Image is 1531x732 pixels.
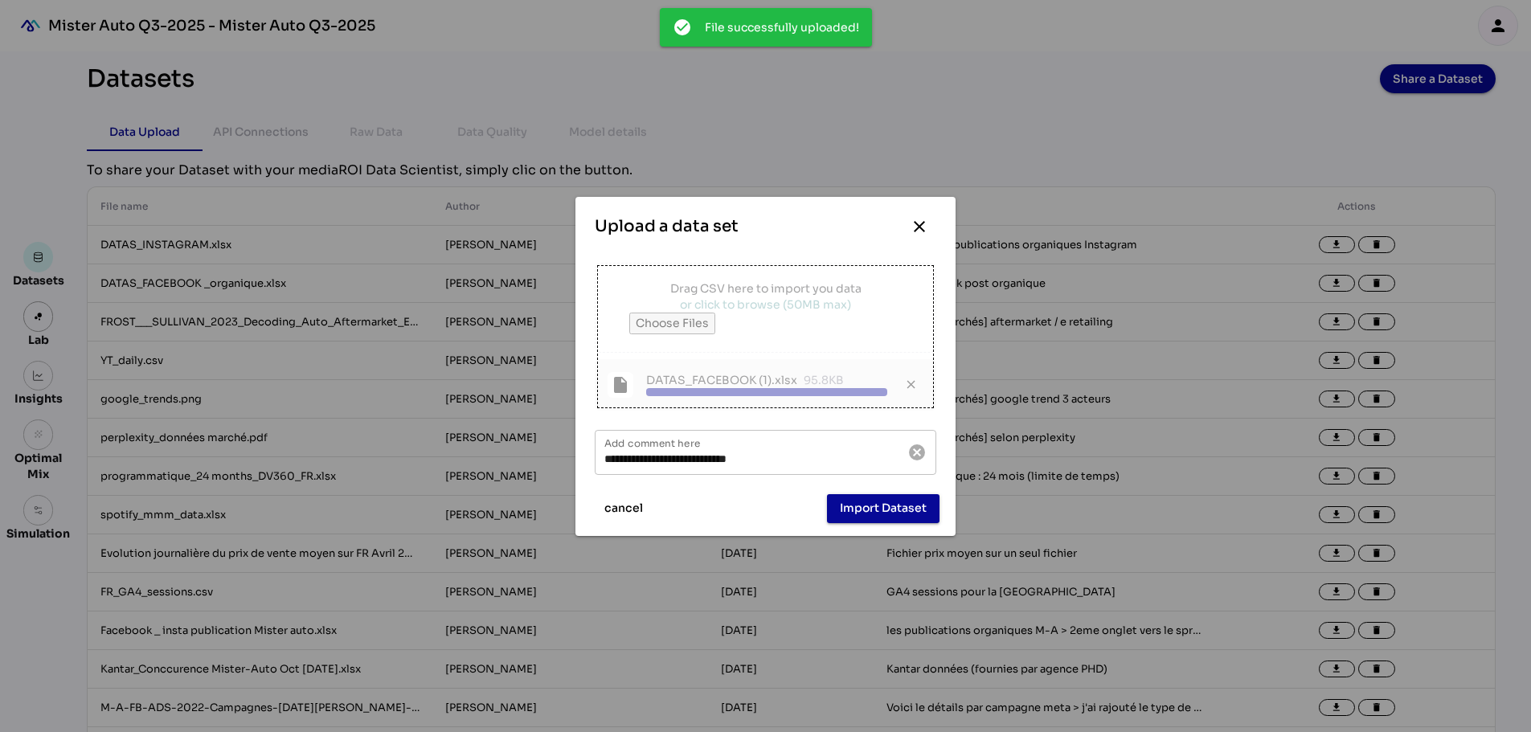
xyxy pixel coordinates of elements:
i: close [910,217,929,236]
div: Upload a data set [595,215,739,238]
button: cancel [592,494,656,523]
i: Clear [907,443,927,462]
i: check_circle [673,18,692,37]
button: Import Dataset [827,494,939,523]
span: cancel [604,498,643,517]
input: Add comment here [604,430,898,475]
span: Import Dataset [840,498,927,517]
div: File successfully uploaded! [705,13,859,43]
